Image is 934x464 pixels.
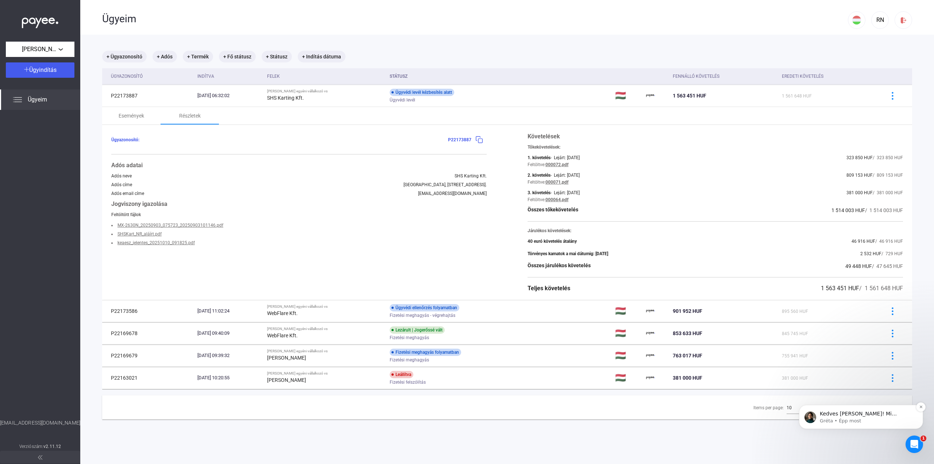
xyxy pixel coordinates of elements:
div: [PERSON_NAME] egyéni vállalkozó vs [267,349,384,353]
div: message notification from Gréta, Épp most. Kedves Roland! Mi köszönjük a türelmet és a bizalmat! [11,42,135,66]
strong: [PERSON_NAME] [267,377,306,383]
div: Leállítva [390,371,413,378]
span: 1 [921,436,926,441]
div: Részletek [179,111,201,120]
span: 809 153 HUF [846,173,873,178]
div: Járulékos követelések: [528,228,903,233]
img: list.svg [13,95,22,104]
strong: [PERSON_NAME] [267,355,306,361]
span: 2 532 HUF [860,251,881,256]
div: Adós neve [111,173,132,179]
img: payee-logo [646,373,655,382]
div: Összes járulékos követelés [528,262,591,271]
img: more-blue [889,92,896,100]
div: Felek [267,72,280,81]
span: 49 448 HUF [845,263,872,269]
a: keaesz_jelentes_20251010_091825.pdf [117,240,195,245]
span: Ügyindítás [29,66,57,73]
div: Események [119,111,144,120]
strong: v2.11.12 [43,444,61,449]
img: copy-blue [475,136,483,143]
a: 000064.pdf [545,197,568,202]
img: more-blue [889,352,896,360]
mat-chip: + Termék [183,51,213,62]
div: 1. követelés [528,155,551,160]
span: Fizetési felszólítás [390,378,426,387]
div: Törvényes kamatok a mai dátumig: [DATE] [528,251,608,256]
div: Ügyeim [102,13,848,25]
div: [DATE] 11:02:24 [197,307,262,315]
div: Adós adatai [111,161,487,170]
td: P22169679 [102,345,194,367]
div: Tőkekövetelések: [528,145,903,150]
div: Ügyvédi levél kézbesítés alatt [390,89,454,96]
span: / 47 645 HUF [872,263,903,269]
div: Lezárult | Jogerőssé vált [390,326,445,334]
span: [PERSON_NAME] egyéni vállalkozó [22,45,58,54]
td: P22169678 [102,322,194,344]
img: more-blue [889,330,896,337]
span: Fizetési meghagyás - végrehajtás [390,311,455,320]
div: Ügyazonosító [111,72,192,81]
img: white-payee-white-dot.svg [22,14,58,28]
span: 323 850 HUF [846,155,873,160]
button: more-blue [885,348,900,363]
div: 40 euró követelés átalány [528,239,577,244]
img: logout-red [900,16,907,24]
img: more-blue [889,307,896,315]
div: [DATE] 06:32:02 [197,92,262,99]
span: 1 563 451 HUF [673,93,706,99]
span: 381 000 HUF [782,376,808,381]
span: 10 [787,405,792,410]
span: 1 563 451 HUF [821,285,859,292]
span: Fizetési meghagyás [390,333,429,342]
span: 1 514 003 HUF [831,207,865,213]
span: / 381 000 HUF [873,190,903,195]
a: SHSKart_NR_aláírt.pdf [117,231,162,237]
div: Adós email címe [111,191,144,196]
td: 🇭🇺 [612,322,643,344]
span: 901 952 HUF [673,308,702,314]
span: P22173887 [448,137,471,142]
div: 3. követelés [528,190,551,195]
img: arrow-double-left-grey.svg [38,455,42,460]
td: 🇭🇺 [612,345,643,367]
div: Indítva [197,72,214,81]
img: payee-logo [646,307,655,315]
div: Eredeti követelés [782,72,876,81]
td: P22173586 [102,300,194,322]
mat-chip: + Státusz [262,51,292,62]
a: 000072.pdf [545,162,568,167]
div: Ügyazonosító [111,72,143,81]
span: Fizetési meghagyás [390,356,429,364]
td: 🇭🇺 [612,367,643,389]
div: Items per page: [753,403,784,412]
div: Fizetési meghagyás folyamatban [390,349,461,356]
div: Követelések [528,132,903,141]
div: Feltöltve: [528,197,545,202]
div: [DATE] 09:40:09 [197,330,262,337]
div: Fennálló követelés [673,72,776,81]
div: RN [874,16,886,24]
strong: WebFlare Kft. [267,333,298,338]
td: P22163021 [102,367,194,389]
span: 845 745 HUF [782,331,808,336]
div: Jogviszony igazolása [111,200,487,208]
div: - Lejárt: [DATE] [551,155,580,160]
span: 1 561 648 HUF [782,93,812,99]
div: [PERSON_NAME] egyéni vállalkozó vs [267,371,384,376]
button: more-blue [885,326,900,341]
div: Feltöltve: [528,180,545,185]
mat-chip: + Ügyazonosító [102,51,147,62]
div: Eredeti követelés [782,72,823,81]
strong: SHS Karting Kft. [267,95,304,101]
button: HU [848,11,865,29]
div: Ügyvédi ellenőrzés folyamatban [390,304,459,311]
strong: WebFlare Kft. [267,310,298,316]
div: - Lejárt: [DATE] [551,173,580,178]
span: 46 916 HUF [852,239,875,244]
div: [DATE] 09:39:32 [197,352,262,359]
span: 853 633 HUF [673,330,702,336]
button: logout-red [895,11,912,29]
iframe: Intercom notifications üzenet [788,363,934,444]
